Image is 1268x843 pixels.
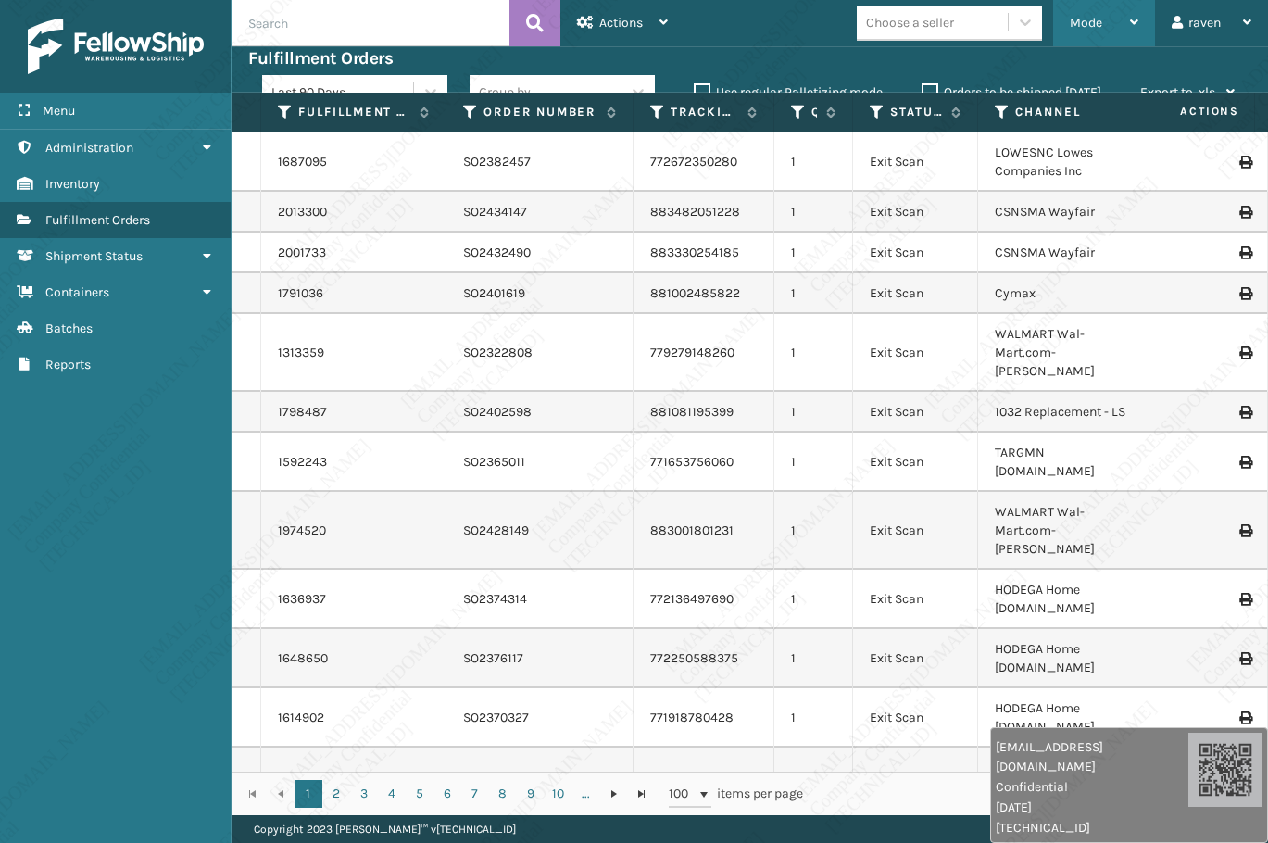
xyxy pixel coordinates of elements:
a: 772136497690 [650,591,734,607]
td: Exit Scan [853,629,978,688]
td: Exit Scan [853,273,978,314]
a: 772672350280 [650,154,737,170]
td: SO2334561 [446,748,634,807]
a: 4 [378,780,406,808]
a: 1791036 [278,284,323,303]
i: Print Label [1239,593,1250,606]
label: Order Number [483,104,597,120]
a: 1313359 [278,344,324,362]
td: 1 [774,570,853,629]
label: Fulfillment Order Id [298,104,410,120]
label: Status [890,104,942,120]
span: items per page [669,780,804,808]
a: 771653756060 [650,454,734,470]
span: 100 [669,785,697,803]
div: Choose a seller [866,13,954,32]
td: SO2428149 [446,492,634,570]
td: SO2322808 [446,314,634,392]
a: 1363683 [278,768,328,786]
span: Batches [45,321,93,336]
a: 771918780428 [650,710,734,725]
a: 5 [406,780,433,808]
td: 1 [774,433,853,492]
span: [DATE] [996,798,1188,817]
td: 1 [774,688,853,748]
td: Exit Scan [853,570,978,629]
td: Exit Scan [853,233,978,273]
a: 1592243 [278,453,327,472]
a: 2 [322,780,350,808]
span: Menu [43,103,75,119]
a: ... [572,780,600,808]
a: 10 [545,780,572,808]
i: Print Label [1239,652,1250,665]
td: 1 [774,629,853,688]
a: 1648650 [278,649,328,668]
td: Exit Scan [853,314,978,392]
td: Exit Scan [853,392,978,433]
td: SO2370327 [446,688,634,748]
td: HODEGA Home [DOMAIN_NAME] [978,629,1148,688]
a: 8 [489,780,517,808]
a: 1 [295,780,322,808]
a: 2001733 [278,244,326,262]
a: 2013300 [278,203,327,221]
i: Print Label [1239,156,1250,169]
a: 883330254185 [650,245,739,260]
div: 1 - 100 of 47940 items [829,785,1248,803]
span: Go to the last page [634,786,649,801]
label: Quantity [811,104,817,120]
label: Tracking Number [671,104,738,120]
td: SO2382457 [446,132,634,192]
td: Cymax [978,273,1148,314]
a: 883001801231 [650,522,734,538]
td: TARGMN [DOMAIN_NAME] [978,433,1148,492]
a: Go to the next page [600,780,628,808]
span: Actions [599,15,643,31]
a: 770014815555 [650,769,733,785]
td: 1032 Replacement - LS [978,392,1148,433]
a: 1974520 [278,522,326,540]
span: Shipment Status [45,248,143,264]
img: logo [28,19,204,74]
td: Exit Scan [853,748,978,807]
a: 1687095 [278,153,327,171]
span: Reports [45,357,91,372]
a: 3 [350,780,378,808]
td: HODEGA Home [DOMAIN_NAME] [978,688,1148,748]
a: 881081195399 [650,404,734,420]
td: 1 [774,132,853,192]
span: Inventory [45,176,100,192]
td: SO2374314 [446,570,634,629]
a: 1798487 [278,403,327,421]
i: Print Label [1239,711,1250,724]
td: TARGMN [DOMAIN_NAME] [978,748,1148,807]
a: 779279148260 [650,345,734,360]
span: Export to .xls [1140,84,1215,100]
span: Actions [1122,96,1250,127]
i: Print Label [1239,206,1250,219]
td: SO2402598 [446,392,634,433]
td: WALMART Wal-Mart.com-[PERSON_NAME] [978,492,1148,570]
h3: Fulfillment Orders [248,47,393,69]
td: Exit Scan [853,132,978,192]
td: 1 [774,273,853,314]
td: CSNSMA Wayfair [978,233,1148,273]
p: Copyright 2023 [PERSON_NAME]™ v [TECHNICAL_ID] [254,815,516,843]
a: 883482051228 [650,204,740,220]
td: SO2401619 [446,273,634,314]
span: [TECHNICAL_ID] [996,818,1188,837]
td: 1 [774,192,853,233]
td: Exit Scan [853,433,978,492]
label: Use regular Palletizing mode [694,84,883,100]
span: Confidential [996,777,1188,797]
td: Exit Scan [853,492,978,570]
i: Print Label [1239,456,1250,469]
i: Print Label [1239,287,1250,300]
label: Orders to be shipped [DATE] [922,84,1101,100]
td: Exit Scan [853,192,978,233]
span: Fulfillment Orders [45,212,150,228]
div: Group by [479,82,531,102]
i: Print Label [1239,346,1250,359]
td: LOWESNC Lowes Companies Inc [978,132,1148,192]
